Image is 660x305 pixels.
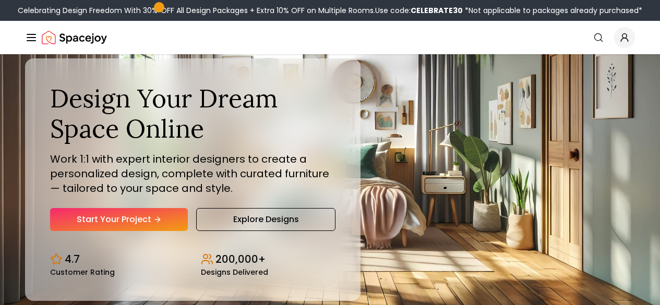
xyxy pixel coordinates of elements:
img: Spacejoy Logo [42,27,107,48]
a: Spacejoy [42,27,107,48]
span: Use code: [375,5,463,16]
p: 200,000+ [215,252,266,266]
a: Explore Designs [196,208,335,231]
small: Designs Delivered [201,269,268,276]
div: Celebrating Design Freedom With 30% OFF All Design Packages + Extra 10% OFF on Multiple Rooms. [18,5,642,16]
b: CELEBRATE30 [411,5,463,16]
a: Start Your Project [50,208,188,231]
div: Design stats [50,243,335,276]
h1: Design Your Dream Space Online [50,83,335,143]
nav: Global [25,21,635,54]
small: Customer Rating [50,269,115,276]
p: Work 1:1 with expert interior designers to create a personalized design, complete with curated fu... [50,152,335,196]
p: 4.7 [65,252,80,266]
span: *Not applicable to packages already purchased* [463,5,642,16]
